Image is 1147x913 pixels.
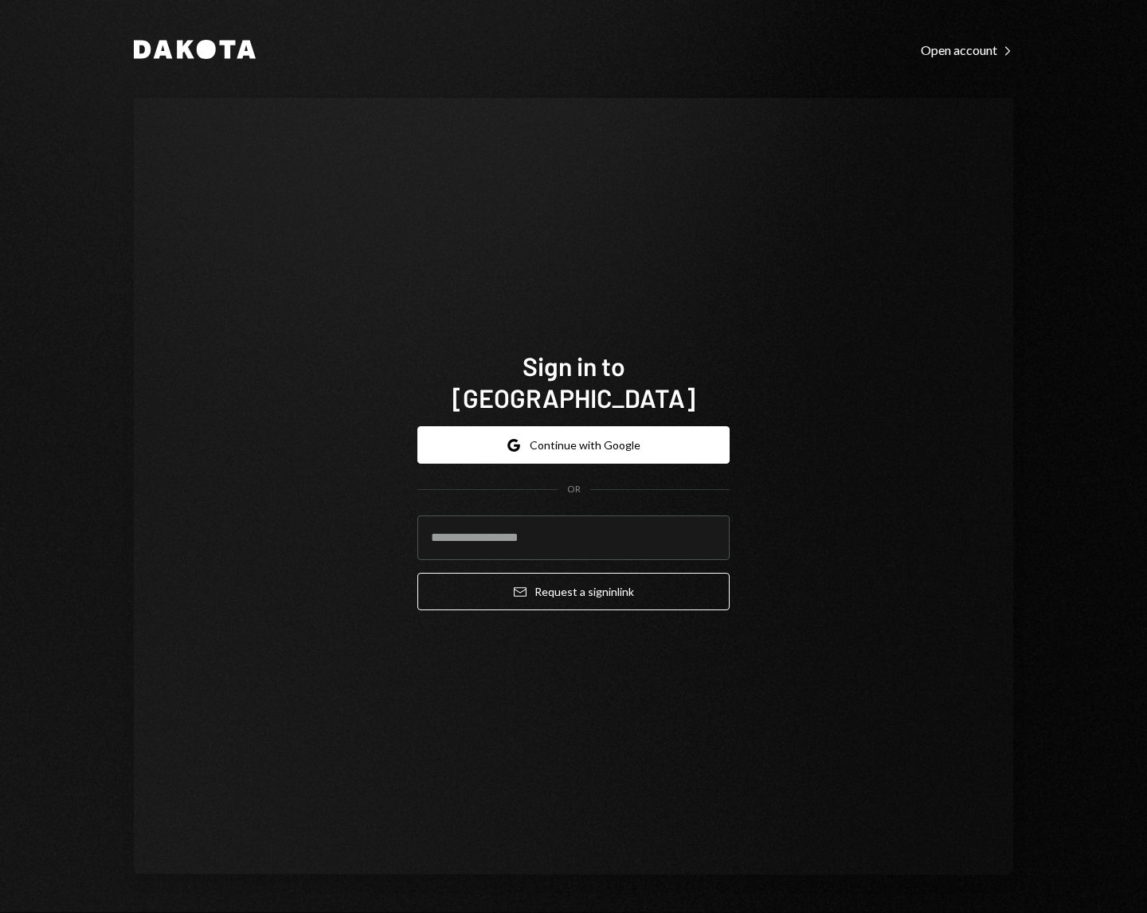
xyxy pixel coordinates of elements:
[417,426,730,464] button: Continue with Google
[921,41,1013,58] a: Open account
[417,573,730,610] button: Request a signinlink
[417,350,730,413] h1: Sign in to [GEOGRAPHIC_DATA]
[921,42,1013,58] div: Open account
[567,483,581,496] div: OR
